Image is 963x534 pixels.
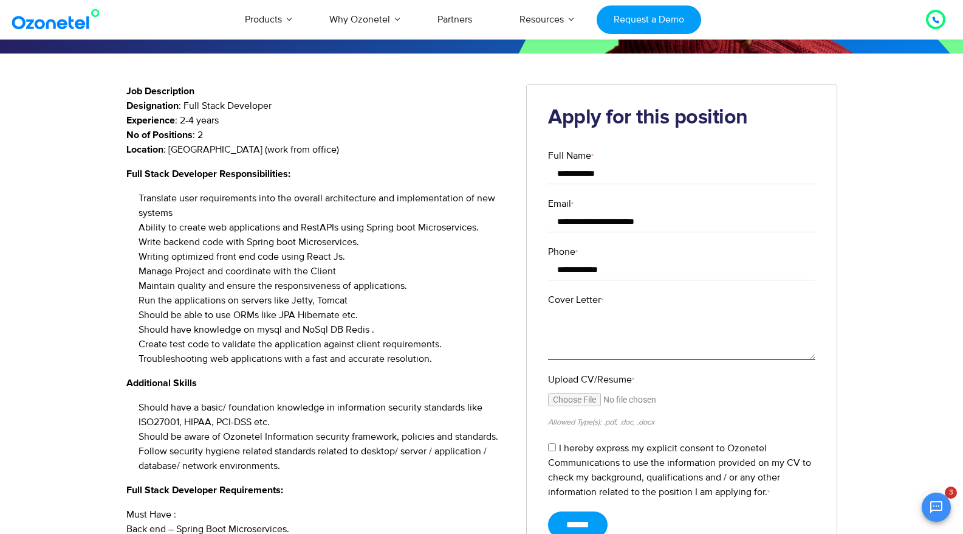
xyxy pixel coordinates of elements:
li: Should be able to use ORMs like JPA Hibernate etc. [139,308,509,322]
li: Ability to create web applications and RestAPIs using Spring boot Microservices. [139,220,509,235]
li: Should have knowledge on mysql and NoSql DB Redis . [139,322,509,337]
small: Allowed Type(s): .pdf, .doc, .docx [548,417,654,427]
button: Open chat [922,493,951,522]
span: 3 [945,487,957,499]
strong: Location [126,145,163,154]
label: Full Name [548,148,815,163]
p: : Full Stack Developer : 2-4 years : 2 : [GEOGRAPHIC_DATA] (work from office) [126,99,509,157]
strong: Experience [126,116,175,125]
li: Troubleshooting web applications with a fast and accurate resolution. [139,352,509,366]
li: Manage Project and coordinate with the Client [139,264,509,279]
label: Phone [548,244,815,259]
li: Follow security hygiene related standards related to desktop/ server / application / database/ ne... [139,444,509,473]
label: Email [548,196,815,211]
label: I hereby express my explicit consent to Ozonetel Communications to use the information provided o... [548,442,811,498]
li: Write backend code with Spring boot Microservices. [139,235,509,249]
li: Run the applications on servers like Jetty, Tomcat [139,293,509,308]
h2: Apply for this position [548,106,815,130]
label: Upload CV/Resume [548,372,815,387]
li: Should have a basic/ foundation knowledge in information security standards like ISO27001, HIPAA,... [139,400,509,429]
strong: Designation [126,101,179,111]
a: Request a Demo [597,5,701,34]
li: Should be aware of Ozonetel Information security framework, policies and standards. [139,429,509,444]
strong: No of Positions [126,130,193,140]
li: Maintain quality and ensure the responsiveness of applications. [139,279,509,293]
strong: Additional Skills [126,378,197,388]
li: Create test code to validate the application against client requirements. [139,337,509,352]
strong: Full Stack Developer Requirements: [126,485,283,495]
strong: Full Stack Developer Responsibilities: [126,169,290,179]
li: Translate user requirements into the overall architecture and implementation of new systems [139,191,509,220]
label: Cover Letter [548,293,815,307]
li: Writing optimized front end code using React Js. [139,249,509,264]
strong: Job Description [126,86,194,96]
